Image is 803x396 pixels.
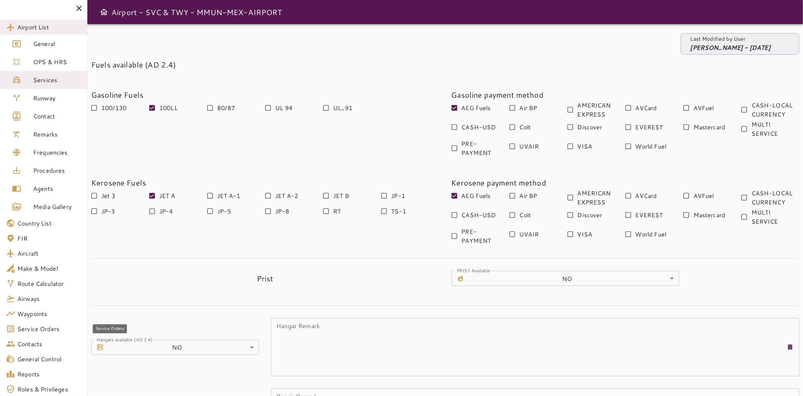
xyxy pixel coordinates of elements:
span: Service Orders [17,324,81,333]
span: Colt [520,123,531,132]
span: Agents [33,184,81,193]
span: JET A [159,191,175,200]
span: PRE-PAYMENT [462,227,503,245]
span: Make & Model [17,264,81,273]
span: OPS & HRS [33,57,81,66]
span: 100/130 [101,103,126,112]
span: JP-1 [391,191,405,200]
span: World Fuel [635,230,667,239]
span: Remarks [33,130,81,139]
h6: Prist [257,272,274,284]
span: CASH-LOCAL CURRENCY [751,101,793,119]
div: NO [467,271,680,286]
h6: Kerosene Fuels [91,177,146,189]
span: Roles & Privileges [17,385,81,394]
span: RT [333,207,341,216]
span: Aircraft [17,249,81,258]
span: AVFuel [693,191,714,200]
div: Service Orders [93,324,127,333]
span: Contacts [17,339,81,348]
span: CASH-USD [462,210,496,219]
span: Services [33,75,81,84]
h6: Kerosene payment method [451,177,546,189]
span: World Fuel [635,142,667,151]
span: JP-8 [275,207,289,216]
span: General [33,39,81,48]
span: Contact [33,112,81,121]
span: UVAIR [520,142,539,151]
span: AMERICAN EXPRESS [577,189,619,207]
span: JP-3 [101,207,115,216]
span: MULTI SERVICE [751,120,793,138]
span: TS-1 [391,207,406,216]
span: JP-4 [159,207,173,216]
span: FIR [17,234,81,243]
span: JP-5 [217,207,231,216]
span: AVFuel [693,103,714,112]
button: Open drawer [96,5,111,20]
span: AVCard [635,103,657,112]
span: JET A-1 [217,191,240,200]
span: Media Gallery [33,202,81,211]
div: NO [107,340,259,355]
span: Route Calculator [17,279,81,288]
span: Waypoints [17,309,81,318]
span: UL_91 [333,103,352,112]
span: Jet 3 [101,191,115,200]
span: PRE-PAYMENT [462,139,503,157]
span: Airways [17,294,81,303]
label: Hangars available (AD 2.4) [96,336,152,343]
label: PRIST Available [457,267,490,274]
span: VISA [577,230,593,239]
span: EVEREST [635,123,663,132]
span: Airport List [17,23,81,32]
span: 100LL [159,103,178,112]
p: [PERSON_NAME] - [DATE] [690,43,771,52]
span: Discover [577,123,602,132]
span: Mastercard [693,210,725,219]
span: UVAIR [520,230,539,239]
span: AMERICAN EXPRESS [577,101,619,119]
span: JET A-2 [275,191,298,200]
span: Air BP [520,191,537,200]
span: Runway [33,94,81,103]
span: VISA [577,142,593,151]
span: Air BP [520,103,537,112]
span: EVEREST [635,210,663,219]
span: AVCard [635,191,657,200]
span: Colt [520,210,531,219]
p: Last Modified by User [690,35,771,43]
span: 80/87 [217,103,235,112]
span: Reports [17,370,81,379]
span: CASH-USD [462,123,496,132]
h6: Airport - SVC & TWY - MMUN-MEX-AIRPORT [111,6,282,18]
h6: Gasoline Fuels [91,89,143,101]
span: AEG Fuels [462,191,491,200]
span: CASH-LOCAL CURRENCY [751,189,793,207]
span: AEG Fuels [462,103,491,112]
span: Country List [17,219,81,228]
span: Discover [577,210,602,219]
span: MULTI SERVICE [751,208,793,226]
span: Procedures [33,166,81,175]
span: UL 94 [275,103,293,112]
span: Frequencies [33,148,81,157]
h6: Fuels available (AD 2.4) [91,58,176,71]
h6: Gasoline payment method [451,89,544,101]
span: JET B [333,191,349,200]
span: General Control [17,355,81,364]
span: Mastercard [693,123,725,132]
